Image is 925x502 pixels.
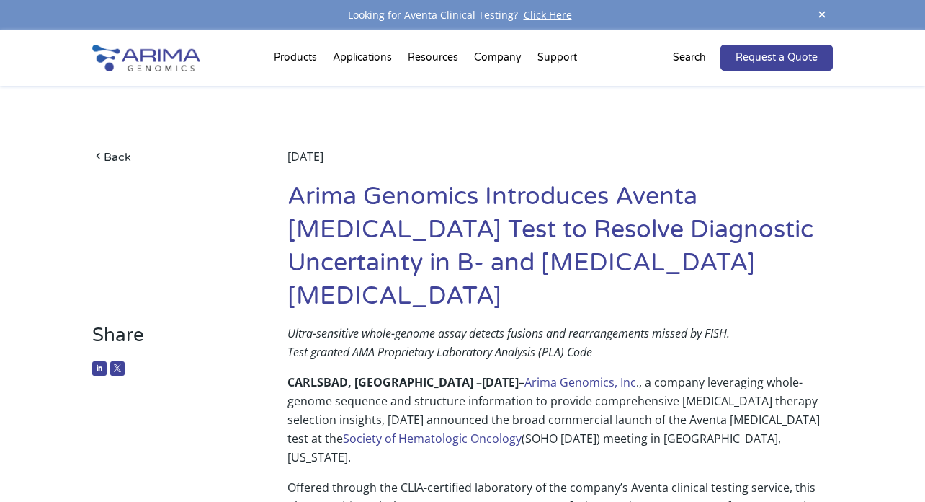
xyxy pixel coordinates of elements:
[92,45,200,71] img: Arima-Genomics-logo
[720,45,833,71] a: Request a Quote
[673,48,706,67] p: Search
[343,431,522,446] a: Society of Hematologic Oncology
[92,324,246,358] h3: Share
[518,8,578,22] a: Click Here
[287,344,592,360] em: Test granted AMA Proprietary Laboratory Analysis (PLA) Code
[482,374,519,390] b: [DATE]
[287,325,730,341] em: Ultra-sensitive whole-genome assay detects fusions and rearrangements missed by FISH.
[287,147,832,180] div: [DATE]
[287,374,482,390] b: CARLSBAD, [GEOGRAPHIC_DATA] –
[287,180,832,324] h1: Arima Genomics Introduces Aventa [MEDICAL_DATA] Test to Resolve Diagnostic Uncertainty in B- and ...
[92,6,832,25] div: Looking for Aventa Clinical Testing?
[92,147,246,167] a: Back
[524,374,636,390] a: Arima Genomics, Inc
[287,373,832,478] p: – ., a company leveraging whole-genome sequence and structure information to provide comprehensiv...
